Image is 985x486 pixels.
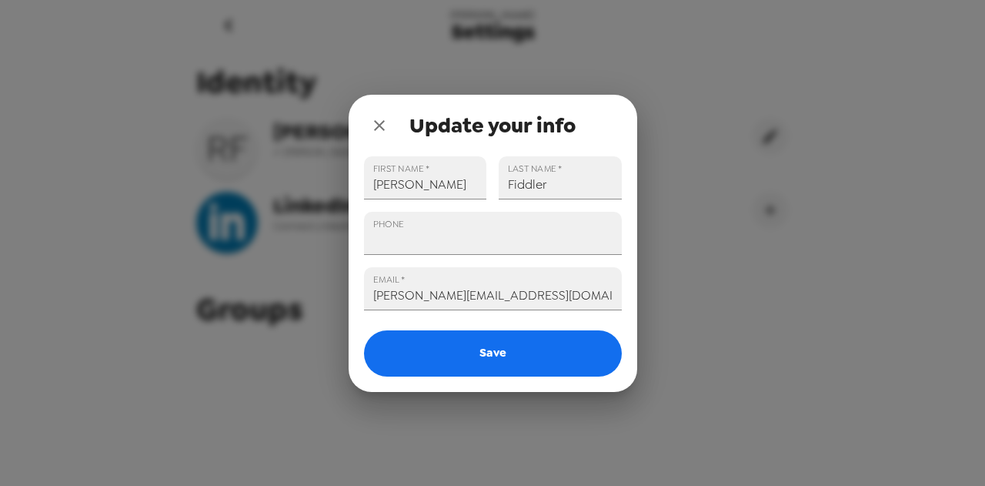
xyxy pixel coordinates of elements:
[373,162,429,175] label: FIRST NAME
[364,110,395,141] button: close
[508,162,563,175] label: LAST NAME
[373,217,404,230] label: PHONE
[409,112,576,139] span: Update your info
[373,273,405,286] label: EMAIL
[364,330,622,377] button: Save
